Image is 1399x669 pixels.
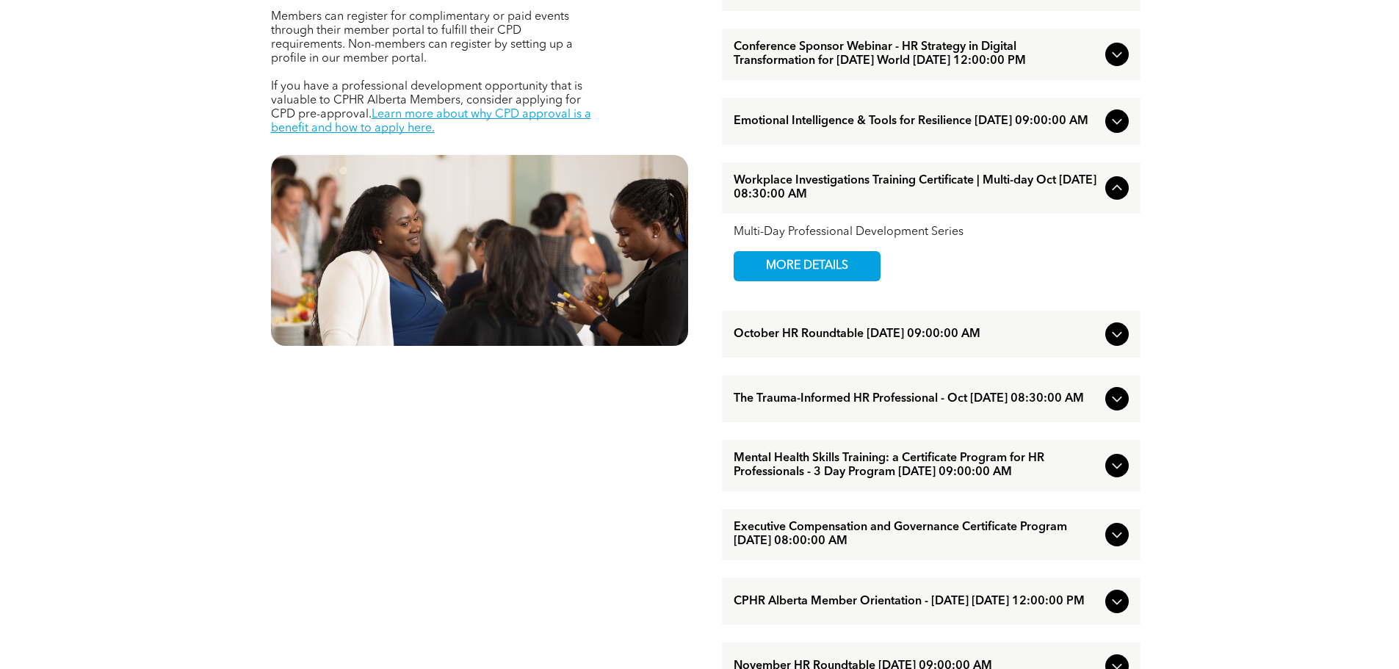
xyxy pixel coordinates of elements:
span: October HR Roundtable [DATE] 09:00:00 AM [734,328,1099,341]
a: MORE DETAILS [734,251,881,281]
span: Mental Health Skills Training: a Certificate Program for HR Professionals - 3 Day Program [DATE] ... [734,452,1099,480]
span: Workplace Investigations Training Certificate | Multi-day Oct [DATE] 08:30:00 AM [734,174,1099,202]
span: CPHR Alberta Member Orientation - [DATE] [DATE] 12:00:00 PM [734,595,1099,609]
span: MORE DETAILS [749,252,865,281]
span: Emotional Intelligence & Tools for Resilience [DATE] 09:00:00 AM [734,115,1099,129]
span: Conference Sponsor Webinar - HR Strategy in Digital Transformation for [DATE] World [DATE] 12:00:... [734,40,1099,68]
span: Members can register for complimentary or paid events through their member portal to fulfill thei... [271,11,573,65]
span: Executive Compensation and Governance Certificate Program [DATE] 08:00:00 AM [734,521,1099,549]
div: Multi-Day Professional Development Series [734,225,1129,239]
span: The Trauma-Informed HR Professional - Oct [DATE] 08:30:00 AM [734,392,1099,406]
span: If you have a professional development opportunity that is valuable to CPHR Alberta Members, cons... [271,81,582,120]
a: Learn more about why CPD approval is a benefit and how to apply here. [271,109,591,134]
